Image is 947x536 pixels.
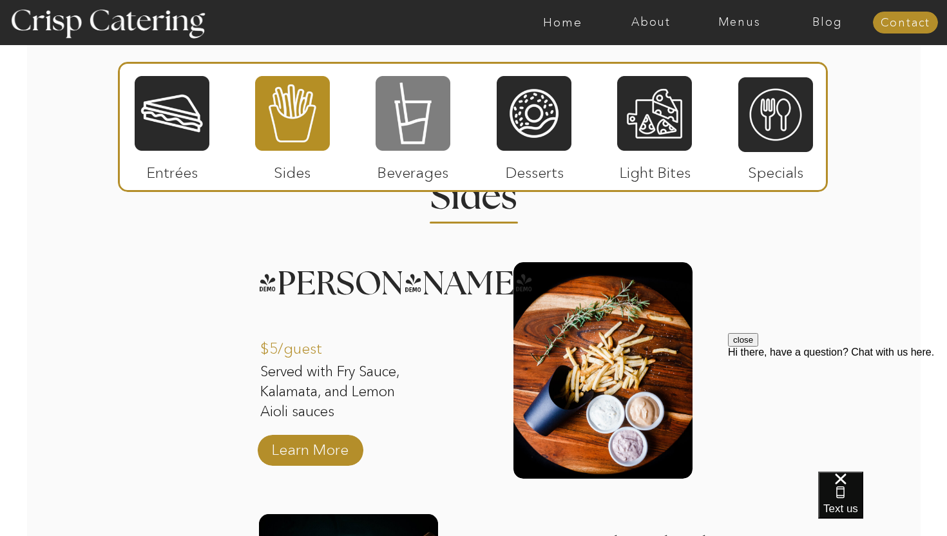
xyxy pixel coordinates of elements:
p: Entrées [129,151,215,188]
p: Light Bites [612,151,698,188]
a: About [607,16,695,29]
p: Desserts [492,151,577,188]
p: Served with Fry Sauce, Kalamata, and Lemon Aioli sauces [260,362,426,424]
iframe: podium webchat widget prompt [728,333,947,488]
p: $5/guest [260,327,346,364]
a: Learn More [267,428,353,465]
a: Contact [873,17,938,30]
p: Beverages [370,151,455,188]
p: Specials [732,151,818,188]
a: Menus [695,16,783,29]
h2: Sides [410,179,537,204]
p: Sides [249,151,335,188]
iframe: podium webchat widget bubble [818,472,947,536]
a: Blog [783,16,872,29]
a: Home [519,16,607,29]
h3: [PERSON_NAME] [258,267,495,283]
